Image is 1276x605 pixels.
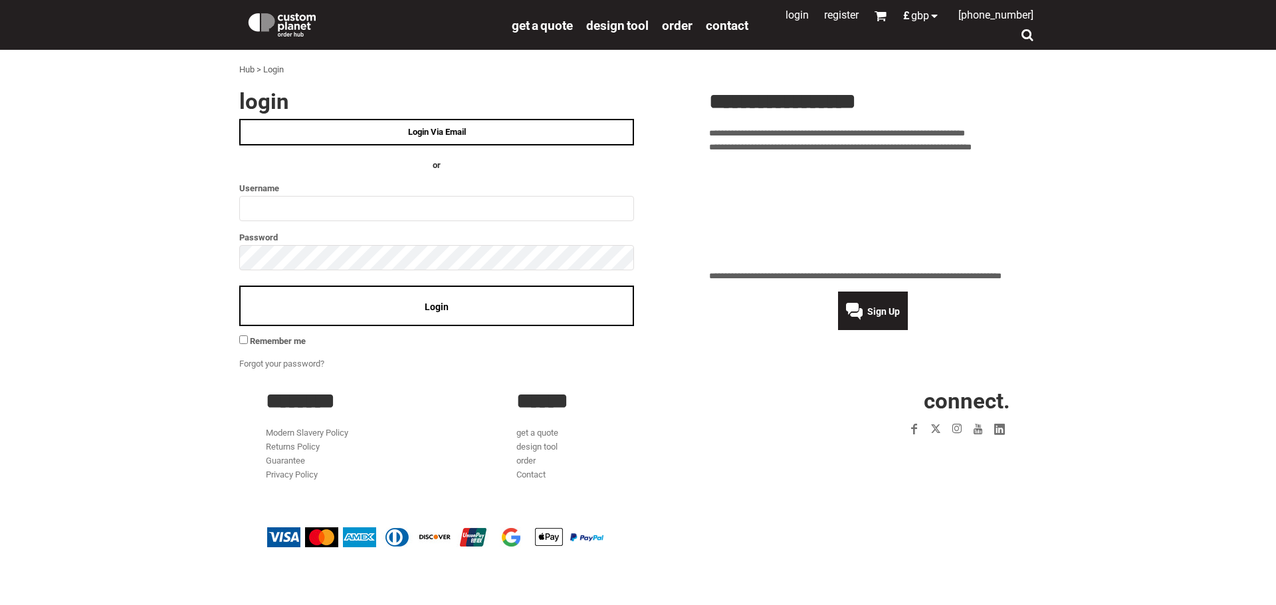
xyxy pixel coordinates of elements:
span: order [662,18,692,33]
h2: Login [239,90,634,112]
span: Contact [706,18,748,33]
a: Modern Slavery Policy [266,428,348,438]
img: Apple Pay [532,527,566,547]
div: > [257,63,261,77]
a: design tool [516,442,558,452]
img: Visa [267,527,300,547]
span: design tool [586,18,649,33]
a: Contact [516,470,546,479]
a: get a quote [516,428,558,438]
span: £ [903,11,911,21]
img: Mastercard [305,527,338,547]
span: [PHONE_NUMBER] [958,9,1033,21]
a: order [516,456,536,466]
a: Register [824,9,859,21]
a: Privacy Policy [266,470,318,479]
span: get a quote [512,18,573,33]
a: Guarantee [266,456,305,466]
a: Login [786,9,809,21]
a: Returns Policy [266,442,320,452]
label: Password [239,230,634,245]
a: order [662,17,692,33]
a: Forgot your password? [239,359,324,369]
input: Remember me [239,335,248,344]
h2: CONNECT. [768,390,1010,412]
img: Custom Planet [246,10,318,37]
span: Login Via Email [408,127,466,137]
label: Username [239,181,634,196]
a: Custom Planet [239,3,505,43]
span: Login [425,302,449,312]
h4: OR [239,159,634,173]
img: PayPal [570,533,603,541]
img: Diners Club [381,527,414,547]
a: get a quote [512,17,573,33]
img: Google Pay [494,527,528,547]
a: Contact [706,17,748,33]
a: Login Via Email [239,119,634,145]
span: Sign Up [867,306,900,317]
iframe: Customer reviews powered by Trustpilot [827,448,1010,464]
a: Hub [239,64,255,74]
span: Remember me [250,336,306,346]
img: China UnionPay [457,527,490,547]
img: Discover [419,527,452,547]
div: Login [263,63,284,77]
iframe: Customer reviews powered by Trustpilot [709,162,1037,262]
img: American Express [343,527,376,547]
a: design tool [586,17,649,33]
span: GBP [911,11,929,21]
